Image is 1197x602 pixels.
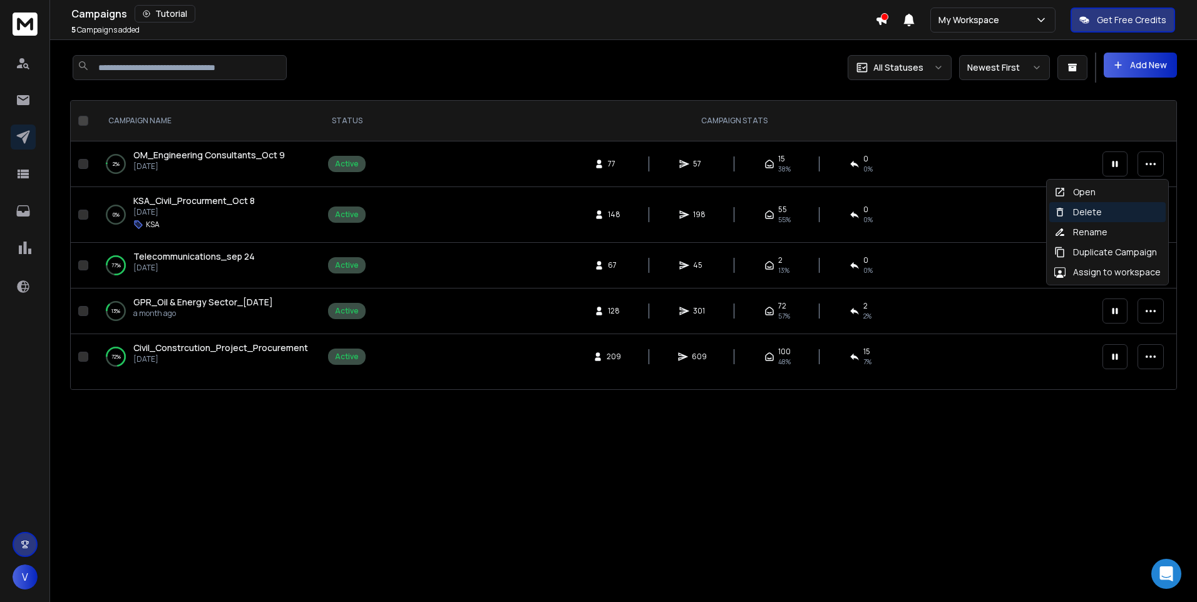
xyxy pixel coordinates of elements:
span: 301 [693,306,706,316]
span: 0 % [863,164,873,174]
span: 15 [863,347,870,357]
th: CAMPAIGN STATS [373,101,1095,141]
span: 148 [608,210,620,220]
div: Open [1054,186,1096,198]
p: [DATE] [133,161,285,171]
span: 100 [778,347,791,357]
span: 0 [863,255,868,265]
p: 13 % [111,305,120,317]
span: 45 [693,260,706,270]
div: Active [335,260,359,270]
span: 2 % [863,311,871,321]
button: V [13,564,38,589]
span: 55 % [778,215,791,225]
a: OM_Engineering Consultants_Oct 9 [133,149,285,161]
a: Civil_Constrcution_Project_Procurement [133,342,308,354]
div: Duplicate Campaign [1054,246,1157,258]
span: 67 [608,260,620,270]
button: Get Free Credits [1071,8,1175,33]
div: Active [335,210,359,220]
span: 5 [71,24,76,35]
span: GPR_Oil & Energy Sector_[DATE] [133,296,273,308]
p: 0 % [113,208,120,221]
span: 2 [863,301,868,311]
a: KSA_Civil_Procurment_Oct 8 [133,195,255,207]
p: 72 % [111,350,121,363]
span: 57 % [778,311,790,321]
td: 72%Civil_Constrcution_Project_Procurement[DATE] [93,334,321,380]
div: Active [335,352,359,362]
p: My Workspace [938,14,1004,26]
span: 13 % [778,265,789,275]
p: 77 % [111,259,121,272]
span: 2 [778,255,783,265]
p: 2 % [113,158,120,170]
th: CAMPAIGN NAME [93,101,321,141]
p: All Statuses [873,61,923,74]
td: 77%Telecommunications_sep 24[DATE] [93,243,321,288]
span: 57 [693,159,706,169]
a: GPR_Oil & Energy Sector_[DATE] [133,296,273,309]
th: STATUS [321,101,373,141]
span: 0 % [863,215,873,225]
span: 128 [608,306,620,316]
div: Delete [1054,206,1102,218]
span: 7 % [863,357,871,367]
div: Open Intercom Messenger [1151,559,1181,589]
div: Rename [1054,226,1107,238]
span: 48 % [778,357,791,367]
p: [DATE] [133,263,255,273]
span: 198 [693,210,706,220]
span: 38 % [778,164,791,174]
span: Telecommunications_sep 24 [133,250,255,262]
button: Add New [1104,53,1177,78]
p: Get Free Credits [1097,14,1166,26]
span: 72 [778,301,786,311]
p: [DATE] [133,207,255,217]
span: 15 [778,154,785,164]
span: 0 [863,205,868,215]
div: Campaigns [71,5,875,23]
p: [DATE] [133,354,308,364]
button: Newest First [959,55,1050,80]
p: KSA [146,220,160,230]
div: Active [335,159,359,169]
span: 609 [692,352,707,362]
p: a month ago [133,309,273,319]
span: 0 [863,154,868,164]
span: 0 % [863,265,873,275]
td: 13%GPR_Oil & Energy Sector_[DATE]a month ago [93,288,321,334]
td: 0%KSA_Civil_Procurment_Oct 8[DATE]KSA [93,187,321,243]
button: Tutorial [135,5,195,23]
p: Campaigns added [71,25,140,35]
div: Active [335,306,359,316]
td: 2%OM_Engineering Consultants_Oct 9[DATE] [93,141,321,187]
a: Telecommunications_sep 24 [133,250,255,263]
span: 209 [607,352,621,362]
span: 55 [778,205,787,215]
div: Assign to workspace [1054,266,1161,278]
span: 77 [608,159,620,169]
